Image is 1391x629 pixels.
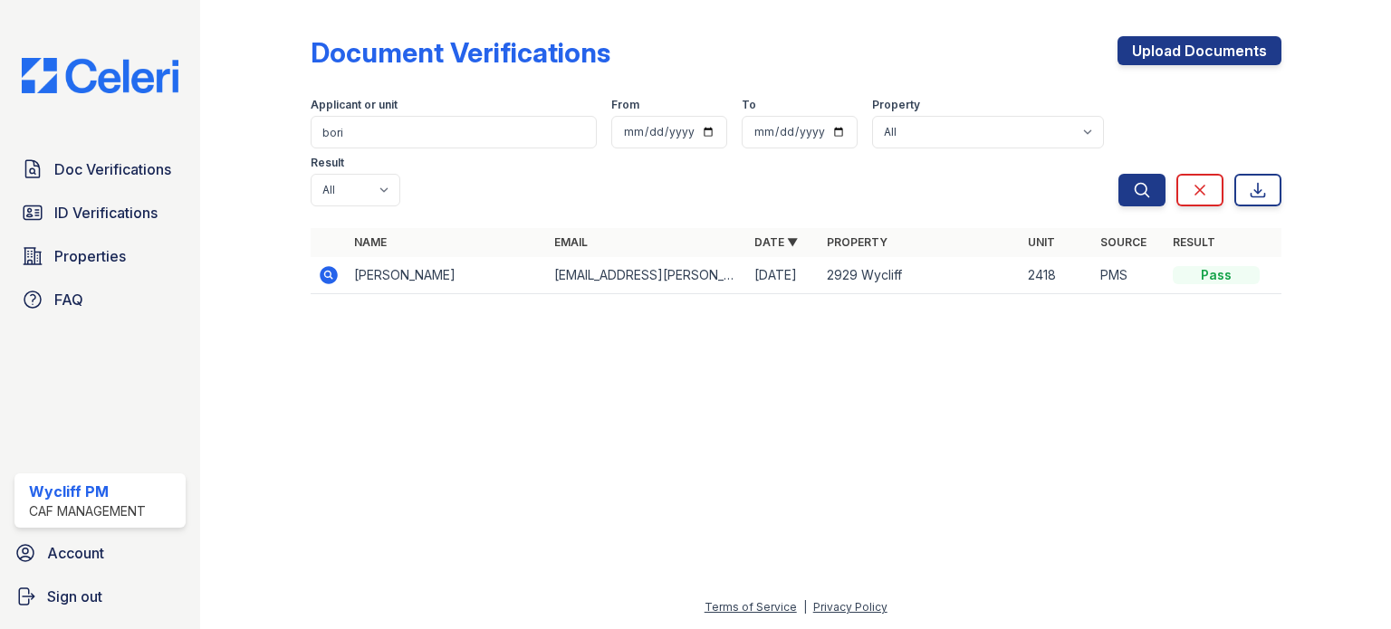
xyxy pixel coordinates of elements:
[29,481,146,502] div: Wycliff PM
[54,289,83,310] span: FAQ
[1028,235,1055,249] a: Unit
[354,235,387,249] a: Name
[47,542,104,564] span: Account
[547,257,747,294] td: [EMAIL_ADDRESS][PERSON_NAME][DOMAIN_NAME]
[29,502,146,520] div: CAF Management
[705,600,797,614] a: Terms of Service
[311,116,597,148] input: Search by name, email, or unit number
[827,235,887,249] a: Property
[1173,266,1260,284] div: Pass
[47,586,102,607] span: Sign out
[7,578,193,615] a: Sign out
[311,156,344,170] label: Result
[742,98,756,112] label: To
[54,158,171,180] span: Doc Verifications
[14,238,186,274] a: Properties
[7,535,193,571] a: Account
[820,257,1020,294] td: 2929 Wycliff
[14,195,186,231] a: ID Verifications
[1100,235,1146,249] a: Source
[311,36,610,69] div: Document Verifications
[14,281,186,318] a: FAQ
[14,151,186,187] a: Doc Verifications
[54,245,126,267] span: Properties
[803,600,807,614] div: |
[1118,36,1281,65] a: Upload Documents
[347,257,547,294] td: [PERSON_NAME]
[754,235,798,249] a: Date ▼
[311,98,398,112] label: Applicant or unit
[813,600,887,614] a: Privacy Policy
[1173,235,1215,249] a: Result
[747,257,820,294] td: [DATE]
[611,98,639,112] label: From
[872,98,920,112] label: Property
[7,58,193,93] img: CE_Logo_Blue-a8612792a0a2168367f1c8372b55b34899dd931a85d93a1a3d3e32e68fde9ad4.png
[54,202,158,224] span: ID Verifications
[1021,257,1093,294] td: 2418
[554,235,588,249] a: Email
[1093,257,1166,294] td: PMS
